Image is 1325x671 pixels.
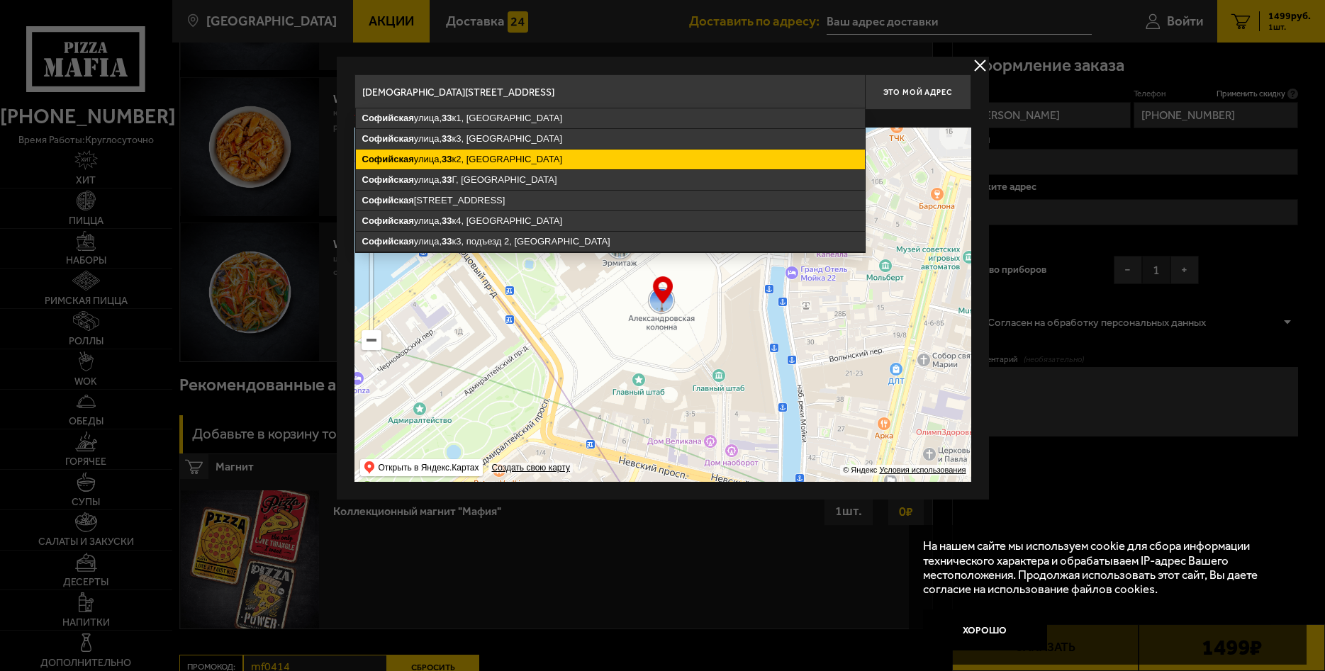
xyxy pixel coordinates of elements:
span: Это мой адрес [883,88,951,97]
ymaps: улица, к2, [GEOGRAPHIC_DATA] [356,150,865,169]
ymaps: 33 [442,174,452,185]
ymaps: 33 [442,215,452,226]
ymaps: Софийская [362,154,414,164]
a: Условия использования [879,466,966,474]
ymaps: Софийская [362,195,414,205]
ymaps: Открыть в Яндекс.Картах [360,459,483,476]
ymaps: Открыть в Яндекс.Картах [379,459,479,476]
p: Укажите дом на карте или в поле ввода [354,113,554,125]
input: Введите адрес доставки [354,74,865,110]
ymaps: улица, к3, [GEOGRAPHIC_DATA] [356,129,865,149]
ymaps: © Яндекс [843,466,877,474]
ymaps: улица, к1, [GEOGRAPHIC_DATA] [356,108,865,128]
ymaps: [STREET_ADDRESS] [356,191,865,210]
ymaps: улица, к3, подъезд 2, [GEOGRAPHIC_DATA] [356,232,865,252]
ymaps: Софийская [362,236,414,247]
ymaps: 33 [442,236,452,247]
ymaps: 33 [442,113,452,123]
p: На нашем сайте мы используем cookie для сбора информации технического характера и обрабатываем IP... [923,539,1285,596]
ymaps: 33 [442,154,452,164]
ymaps: улица, к4, [GEOGRAPHIC_DATA] [356,211,865,231]
ymaps: Софийская [362,174,414,185]
ymaps: улица, Г, [GEOGRAPHIC_DATA] [356,170,865,190]
ymaps: Софийская [362,133,414,144]
ymaps: Софийская [362,215,414,226]
button: Хорошо [923,609,1047,650]
button: Это мой адрес [865,74,971,110]
ymaps: Софийская [362,113,414,123]
a: Создать свою карту [488,463,572,473]
ymaps: 33 [442,133,452,144]
button: delivery type [971,57,989,74]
